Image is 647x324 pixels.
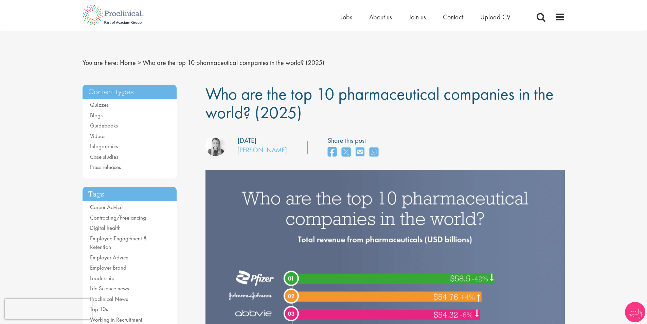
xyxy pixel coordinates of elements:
a: Guidebooks [90,122,118,129]
a: Life Science news [90,285,129,292]
span: > [138,58,141,67]
div: [DATE] [238,136,256,146]
a: Employer Advice [90,254,128,261]
a: Employer Brand [90,264,126,271]
span: You are here: [83,58,118,67]
h3: Content types [83,85,177,99]
a: Blogs [90,112,103,119]
h3: Tags [83,187,177,202]
a: [PERSON_NAME] [237,146,287,154]
a: Infographics [90,142,118,150]
a: breadcrumb link [120,58,136,67]
label: Share this post [328,136,382,146]
a: share on facebook [328,145,337,160]
a: Case studies [90,153,118,160]
a: share on twitter [342,145,351,160]
a: Leadership [90,274,114,282]
a: Proclinical News [90,295,128,303]
a: Upload CV [480,13,510,21]
span: Who are the top 10 pharmaceutical companies in the world? (2025) [143,58,324,67]
a: Contact [443,13,463,21]
a: About us [369,13,392,21]
a: Join us [409,13,426,21]
a: Top 10s [90,305,108,313]
span: Who are the top 10 pharmaceutical companies in the world? (2025) [205,83,554,123]
a: Contracting/Freelancing [90,214,146,221]
a: Quizzes [90,101,109,108]
a: Employee Engagement & Retention [90,235,147,251]
a: Career Advice [90,203,123,211]
a: Digital health [90,224,121,232]
a: Jobs [341,13,352,21]
img: Hannah Burke [205,136,226,156]
iframe: reCAPTCHA [5,299,92,319]
a: Videos [90,132,105,140]
a: Working in Recruitment [90,316,142,323]
a: share on whats app [370,145,378,160]
a: share on email [356,145,364,160]
img: Chatbot [625,302,645,322]
a: Press releases [90,163,121,171]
